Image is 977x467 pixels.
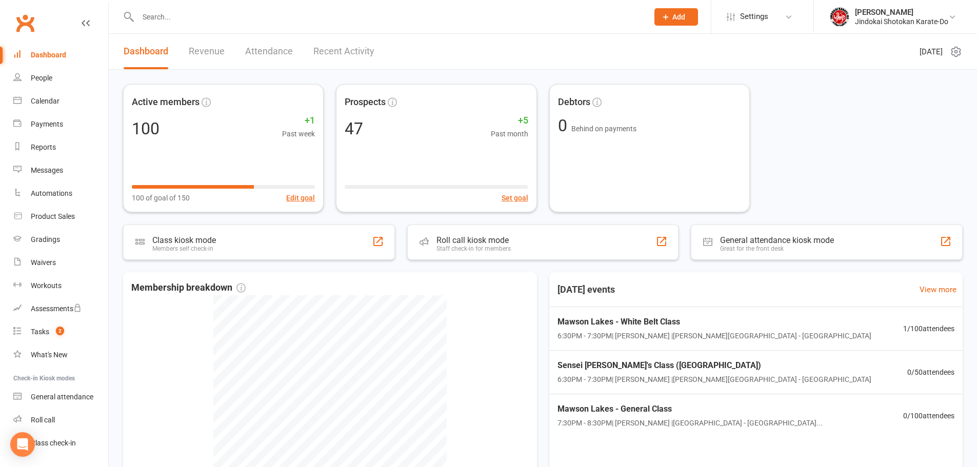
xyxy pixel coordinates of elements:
[56,327,64,335] span: 2
[31,166,63,174] div: Messages
[31,189,72,197] div: Automations
[132,120,159,137] div: 100
[502,192,528,204] button: Set goal
[31,212,75,220] div: Product Sales
[557,330,871,341] span: 6:30PM - 7:30PM | [PERSON_NAME] | [PERSON_NAME][GEOGRAPHIC_DATA] - [GEOGRAPHIC_DATA]
[13,113,108,136] a: Payments
[31,97,59,105] div: Calendar
[345,120,363,137] div: 47
[31,74,52,82] div: People
[13,159,108,182] a: Messages
[920,283,956,296] a: View more
[13,182,108,205] a: Automations
[286,192,315,204] button: Edit goal
[855,8,948,17] div: [PERSON_NAME]
[557,417,823,429] span: 7:30PM - 8:30PM | [PERSON_NAME] | [GEOGRAPHIC_DATA] - [GEOGRAPHIC_DATA]...
[903,323,954,334] span: 1 / 100 attendees
[132,192,190,204] span: 100 of goal of 150
[13,228,108,251] a: Gradings
[282,113,315,128] span: +1
[672,13,685,21] span: Add
[31,393,93,401] div: General attendance
[13,44,108,67] a: Dashboard
[558,116,571,135] span: 0
[282,128,315,139] span: Past week
[31,281,62,290] div: Workouts
[124,34,168,69] a: Dashboard
[855,17,948,26] div: Jindokai Shotokan Karate-Do
[13,67,108,90] a: People
[152,245,216,252] div: Members self check-in
[131,280,246,295] span: Membership breakdown
[31,51,66,59] div: Dashboard
[720,235,834,245] div: General attendance kiosk mode
[31,304,82,313] div: Assessments
[654,8,698,26] button: Add
[558,95,590,110] span: Debtors
[13,385,108,409] a: General attendance kiosk mode
[31,351,68,359] div: What's New
[740,5,768,28] span: Settings
[491,128,528,139] span: Past month
[436,245,511,252] div: Staff check-in for members
[31,439,76,447] div: Class check-in
[152,235,216,245] div: Class kiosk mode
[571,125,636,133] span: Behind on payments
[557,374,871,385] span: 6:30PM - 7:30PM | [PERSON_NAME] | [PERSON_NAME][GEOGRAPHIC_DATA] - [GEOGRAPHIC_DATA]
[135,10,641,24] input: Search...
[13,205,108,228] a: Product Sales
[436,235,511,245] div: Roll call kiosk mode
[13,274,108,297] a: Workouts
[903,410,954,421] span: 0 / 100 attendees
[345,95,386,110] span: Prospects
[549,280,623,299] h3: [DATE] events
[10,432,35,457] div: Open Intercom Messenger
[313,34,374,69] a: Recent Activity
[491,113,528,128] span: +5
[13,90,108,113] a: Calendar
[557,315,871,329] span: Mawson Lakes - White Belt Class
[557,402,823,416] span: Mawson Lakes - General Class
[829,7,850,27] img: thumb_image1661986740.png
[12,10,38,36] a: Clubworx
[31,120,63,128] div: Payments
[13,251,108,274] a: Waivers
[920,46,943,58] span: [DATE]
[245,34,293,69] a: Attendance
[31,143,56,151] div: Reports
[13,136,108,159] a: Reports
[13,297,108,320] a: Assessments
[132,95,200,110] span: Active members
[13,409,108,432] a: Roll call
[31,258,56,267] div: Waivers
[31,416,55,424] div: Roll call
[720,245,834,252] div: Great for the front desk
[907,367,954,378] span: 0 / 50 attendees
[13,432,108,455] a: Class kiosk mode
[189,34,225,69] a: Revenue
[13,343,108,367] a: What's New
[31,235,60,243] div: Gradings
[13,320,108,343] a: Tasks 2
[557,359,871,372] span: Sensei [PERSON_NAME]'s Class ([GEOGRAPHIC_DATA])
[31,328,49,336] div: Tasks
